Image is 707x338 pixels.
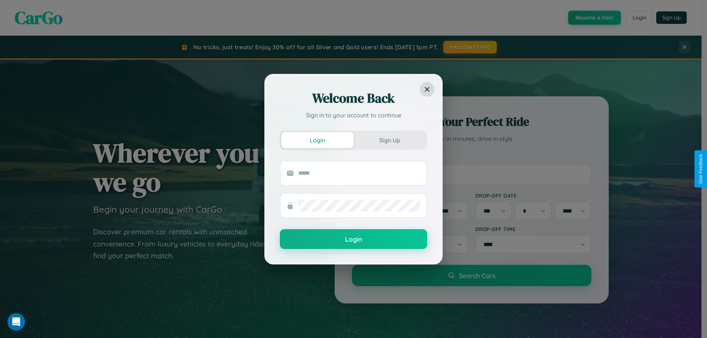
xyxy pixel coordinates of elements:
[698,154,703,184] div: Give Feedback
[281,132,353,148] button: Login
[7,313,25,331] iframe: Intercom live chat
[280,89,427,107] h2: Welcome Back
[280,229,427,249] button: Login
[280,111,427,120] p: Sign in to your account to continue
[353,132,426,148] button: Sign Up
